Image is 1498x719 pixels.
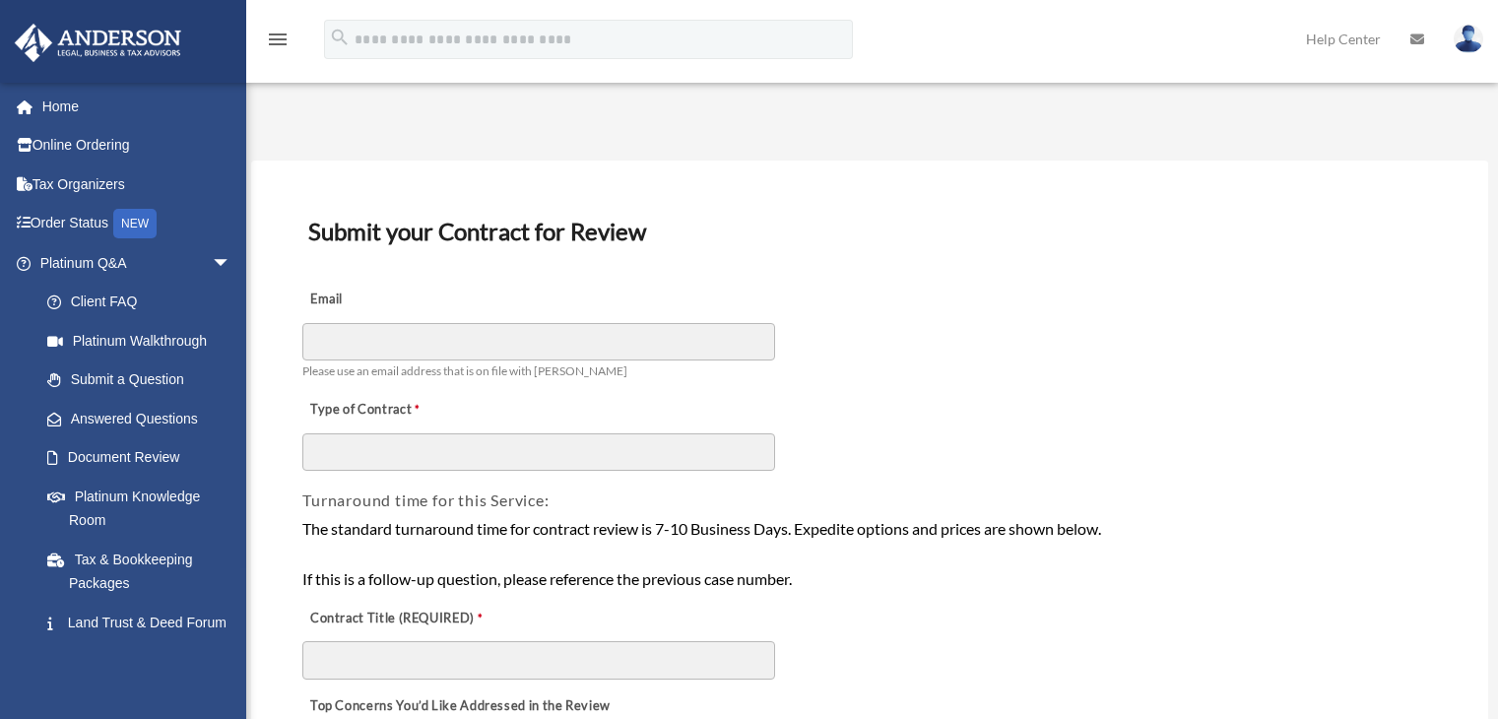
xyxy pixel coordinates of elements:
[266,28,290,51] i: menu
[14,126,261,165] a: Online Ordering
[14,164,261,204] a: Tax Organizers
[14,204,261,244] a: Order StatusNEW
[28,321,261,360] a: Platinum Walkthrough
[266,34,290,51] a: menu
[302,397,499,425] label: Type of Contract
[14,243,261,283] a: Platinum Q&Aarrow_drop_down
[302,363,627,378] span: Please use an email address that is on file with [PERSON_NAME]
[28,283,261,322] a: Client FAQ
[300,211,1439,252] h3: Submit your Contract for Review
[302,287,499,314] label: Email
[28,438,251,478] a: Document Review
[28,642,261,682] a: Portal Feedback
[302,490,549,509] span: Turnaround time for this Service:
[28,360,261,400] a: Submit a Question
[28,540,261,603] a: Tax & Bookkeeping Packages
[28,399,261,438] a: Answered Questions
[302,605,499,632] label: Contract Title (REQUIRED)
[28,603,261,642] a: Land Trust & Deed Forum
[212,243,251,284] span: arrow_drop_down
[28,477,261,540] a: Platinum Knowledge Room
[302,516,1437,592] div: The standard turnaround time for contract review is 7-10 Business Days. Expedite options and pric...
[113,209,157,238] div: NEW
[1454,25,1483,53] img: User Pic
[329,27,351,48] i: search
[14,87,261,126] a: Home
[9,24,187,62] img: Anderson Advisors Platinum Portal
